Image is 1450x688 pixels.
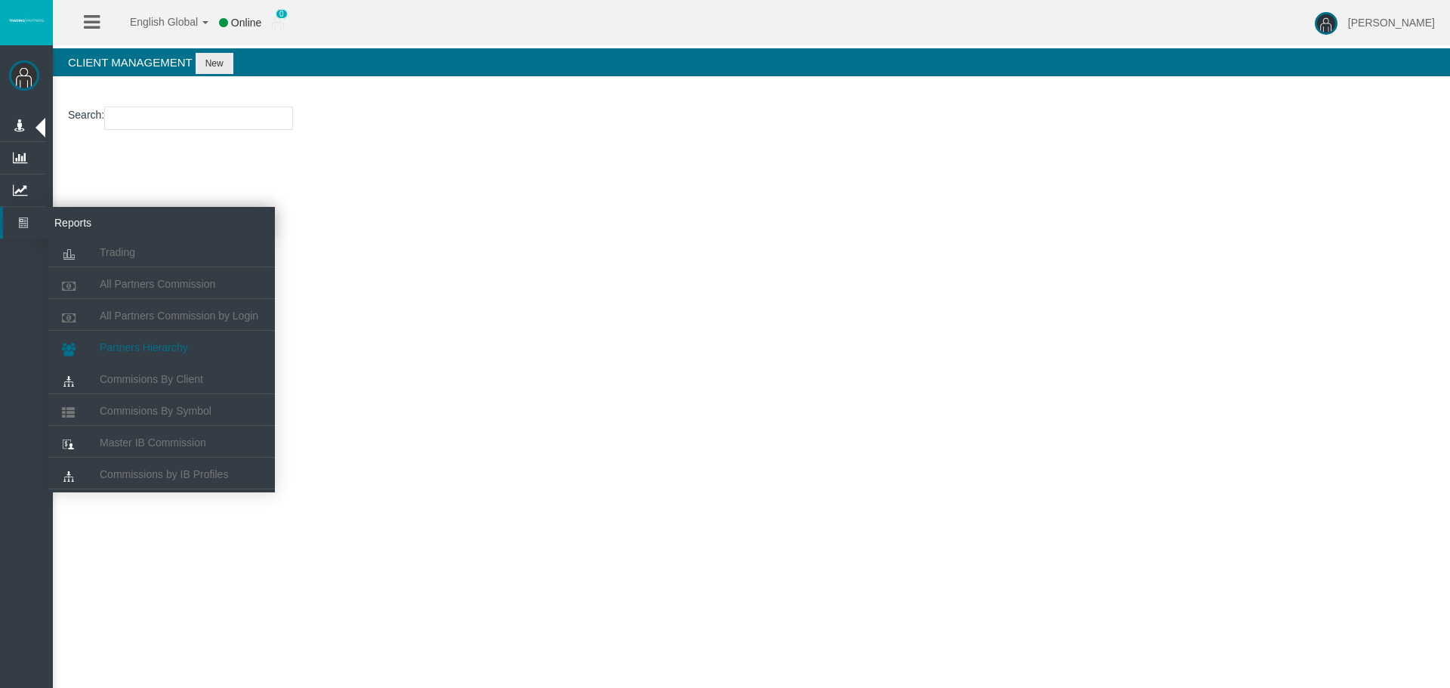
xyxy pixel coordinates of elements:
a: Master IB Commission [48,429,275,456]
img: user_small.png [272,16,284,31]
img: user-image [1315,12,1337,35]
label: Search [68,106,101,124]
a: Partners Hierarchy [48,334,275,361]
span: English Global [110,16,198,28]
span: Master IB Commission [100,437,206,449]
a: Reports [3,207,275,239]
span: Client Management [68,56,192,69]
img: logo.svg [8,17,45,23]
span: Commisions By Client [100,373,203,385]
a: Commisions By Client [48,366,275,393]
button: New [196,53,233,74]
span: Commisions By Symbol [100,405,211,417]
span: 0 [276,9,288,19]
span: Online [231,17,261,29]
span: Trading [100,246,135,258]
a: All Partners Commission [48,270,275,298]
a: Commissions by IB Profiles [48,461,275,488]
span: All Partners Commission [100,278,215,290]
span: Reports [43,207,191,239]
a: All Partners Commission by Login [48,302,275,329]
span: All Partners Commission by Login [100,310,258,322]
span: Commissions by IB Profiles [100,468,228,480]
span: Partners Hierarchy [100,341,188,353]
a: Commisions By Symbol [48,397,275,424]
p: : [68,106,1435,130]
a: Trading [48,239,275,266]
span: [PERSON_NAME] [1348,17,1435,29]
